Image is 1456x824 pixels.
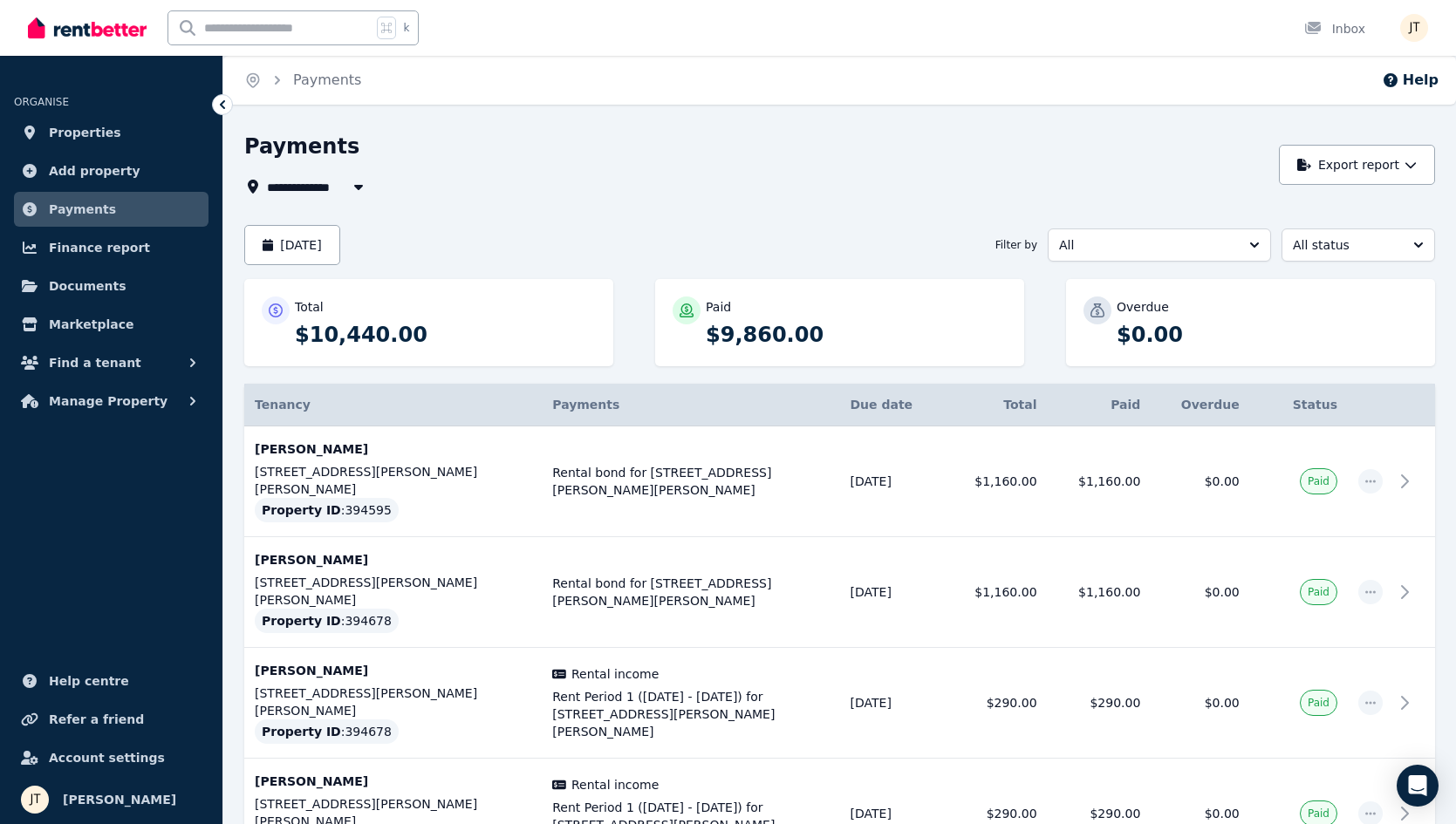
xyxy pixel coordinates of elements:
span: Property ID [262,612,341,630]
p: [STREET_ADDRESS][PERSON_NAME][PERSON_NAME] [255,574,531,609]
p: [PERSON_NAME] [255,662,531,679]
p: [PERSON_NAME] [255,440,531,458]
nav: Breadcrumb [223,56,382,105]
p: [STREET_ADDRESS][PERSON_NAME][PERSON_NAME] [255,463,531,498]
th: Due date [840,384,944,426]
img: Jamie Taylor [1400,14,1428,42]
button: Manage Property [14,384,208,419]
p: Paid [706,298,731,316]
img: RentBetter [28,15,147,41]
span: Finance report [49,237,150,258]
span: Paid [1308,807,1330,821]
div: : 394678 [255,609,399,633]
span: Rental bond for [STREET_ADDRESS][PERSON_NAME][PERSON_NAME] [552,464,829,499]
span: $0.00 [1205,696,1240,710]
span: k [403,21,409,35]
span: Payments [552,398,619,412]
div: Open Intercom Messenger [1397,765,1439,807]
span: Rental bond for [STREET_ADDRESS][PERSON_NAME][PERSON_NAME] [552,575,829,609]
button: Find a tenant [14,345,208,380]
span: Payments [49,199,116,220]
p: [PERSON_NAME] [255,773,531,790]
a: Finance report [14,230,208,265]
a: Properties [14,115,208,150]
a: Add property [14,153,208,188]
span: All [1059,236,1235,254]
a: Refer a friend [14,702,208,737]
th: Paid [1048,384,1152,426]
button: Help [1382,70,1439,91]
span: $0.00 [1205,585,1240,599]
a: Documents [14,269,208,303]
button: Export report [1279,145,1435,185]
p: $10,440.00 [295,321,596,349]
p: $0.00 [1117,321,1418,349]
span: Property ID [262,723,341,740]
a: Payments [14,192,208,227]
div: Inbox [1304,20,1365,37]
img: Jamie Taylor [21,786,49,814]
span: Rental income [571,776,659,793]
span: Rental income [571,665,659,683]
a: Help centre [14,664,208,698]
span: Filter by [995,238,1037,252]
button: [DATE] [244,225,340,265]
span: Paid [1308,585,1330,599]
a: Marketplace [14,307,208,342]
span: Marketplace [49,314,133,335]
span: Add property [49,160,140,181]
td: [DATE] [840,537,944,648]
span: Paid [1308,474,1330,488]
span: Help centre [49,671,129,691]
p: [STREET_ADDRESS][PERSON_NAME][PERSON_NAME] [255,684,531,719]
span: Documents [49,276,126,296]
span: Properties [49,122,121,143]
td: $1,160.00 [944,537,1048,648]
p: $9,860.00 [706,321,1007,349]
button: All [1048,228,1271,262]
span: $0.00 [1205,807,1240,821]
a: Payments [293,72,361,88]
span: Find a tenant [49,352,141,373]
div: : 394678 [255,719,399,744]
th: Overdue [1151,384,1249,426]
span: Property ID [262,501,341,519]
p: Overdue [1117,298,1169,316]
th: Tenancy [244,384,542,426]
a: Account settings [14,740,208,775]
span: $0.00 [1205,474,1240,488]
span: Manage Property [49,391,167,412]
button: All status [1282,228,1435,262]
span: Paid [1308,696,1330,710]
th: Status [1250,384,1348,426]
p: Total [295,298,324,316]
td: [DATE] [840,426,944,537]
td: $290.00 [1048,648,1152,759]
span: [PERSON_NAME] [63,789,176,810]
td: [DATE] [840,648,944,759]
th: Total [944,384,1048,426]
h1: Payments [244,133,359,160]
div: : 394595 [255,498,399,522]
td: $1,160.00 [1048,537,1152,648]
span: All status [1293,236,1399,254]
span: Account settings [49,747,165,768]
span: Refer a friend [49,709,144,730]
td: $290.00 [944,648,1048,759]
span: ORGANISE [14,96,69,108]
td: $1,160.00 [944,426,1048,537]
p: [PERSON_NAME] [255,551,531,569]
span: Rent Period 1 ([DATE] - [DATE]) for [STREET_ADDRESS][PERSON_NAME][PERSON_NAME] [552,688,829,740]
td: $1,160.00 [1048,426,1152,537]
